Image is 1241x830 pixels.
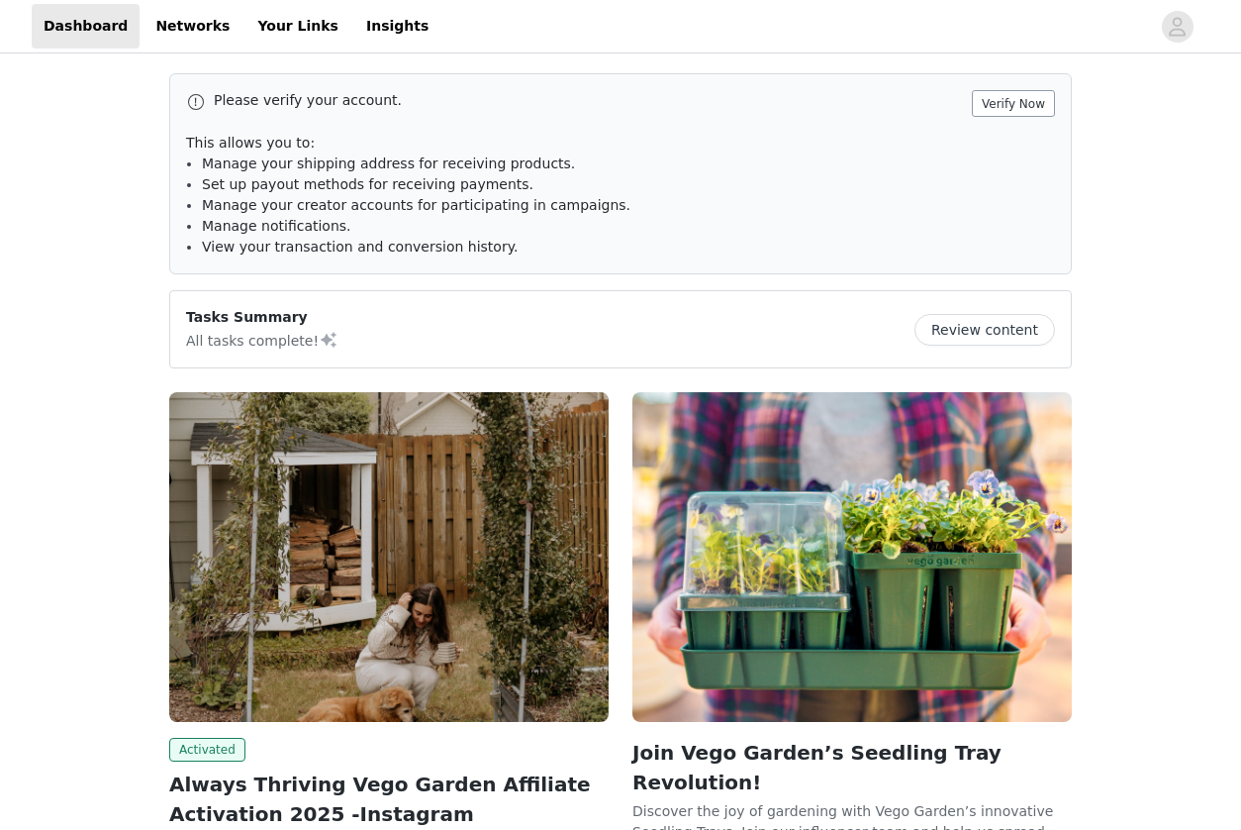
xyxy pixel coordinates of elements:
[143,4,241,49] a: Networks
[972,90,1055,117] button: Verify Now
[202,156,575,171] span: Manage your shipping address for receiving products.
[202,239,518,255] span: View your transaction and conversion history.
[169,392,609,722] img: Vego Garden
[1168,11,1187,43] div: avatar
[354,4,440,49] a: Insights
[202,218,351,234] span: Manage notifications.
[186,307,338,328] p: Tasks Summary
[214,90,964,111] p: Please verify your account.
[169,738,245,762] span: Activated
[169,770,609,829] h2: Always Thriving Vego Garden Affiliate Activation 2025 -Instagram
[632,738,1072,797] h2: Join Vego Garden’s Seedling Tray Revolution!
[32,4,140,49] a: Dashboard
[632,392,1072,722] img: Vego Garden
[202,176,533,192] span: Set up payout methods for receiving payments.
[186,133,1055,154] p: This allows you to:
[186,328,338,352] p: All tasks complete!
[914,314,1055,346] button: Review content
[245,4,350,49] a: Your Links
[202,197,630,213] span: Manage your creator accounts for participating in campaigns.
